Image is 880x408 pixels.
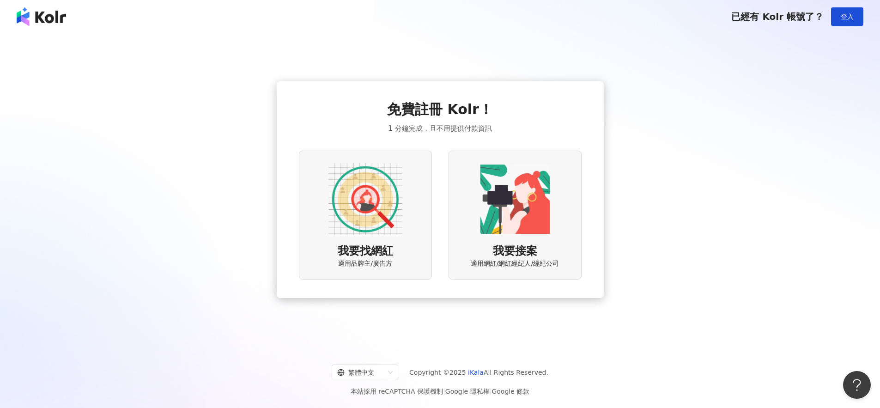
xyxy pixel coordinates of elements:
[493,244,537,259] span: 我要接案
[731,11,824,22] span: 已經有 Kolr 帳號了？
[338,259,392,268] span: 適用品牌主/廣告方
[445,388,490,395] a: Google 隱私權
[328,162,402,236] img: AD identity option
[443,388,445,395] span: |
[490,388,492,395] span: |
[831,7,863,26] button: 登入
[337,365,384,380] div: 繁體中文
[471,259,559,268] span: 適用網紅/網紅經紀人/經紀公司
[17,7,66,26] img: logo
[468,369,484,376] a: iKala
[841,13,854,20] span: 登入
[478,162,552,236] img: KOL identity option
[843,371,871,399] iframe: Help Scout Beacon - Open
[387,100,493,119] span: 免費註冊 Kolr！
[409,367,548,378] span: Copyright © 2025 All Rights Reserved.
[338,244,393,259] span: 我要找網紅
[492,388,529,395] a: Google 條款
[351,386,529,397] span: 本站採用 reCAPTCHA 保護機制
[388,123,492,134] span: 1 分鐘完成，且不用提供付款資訊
